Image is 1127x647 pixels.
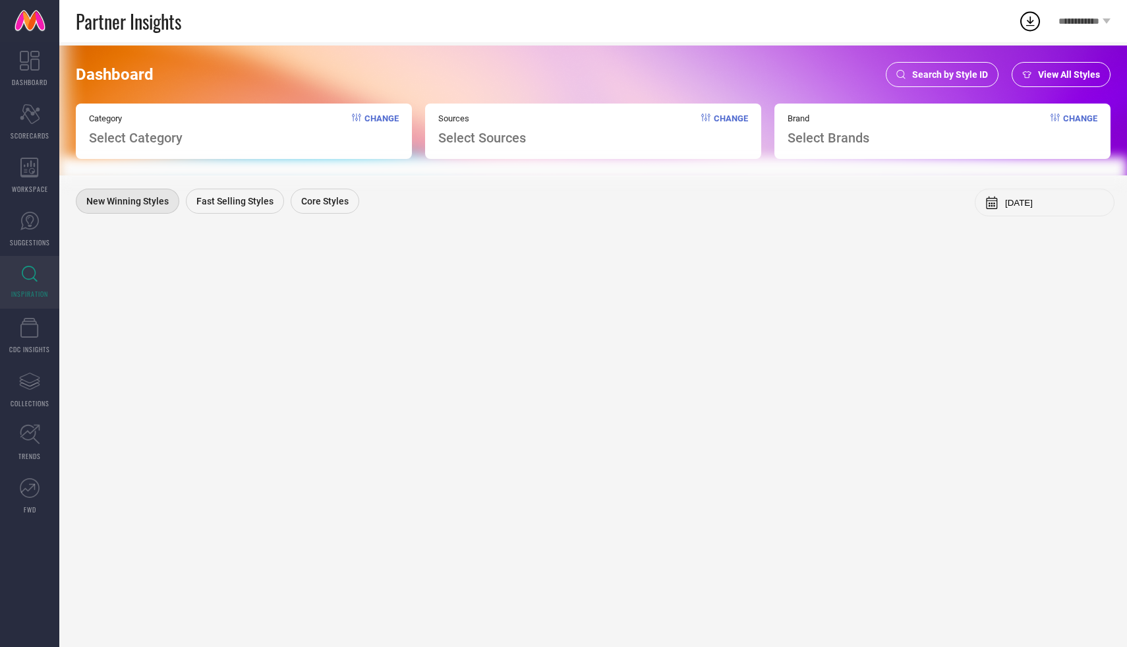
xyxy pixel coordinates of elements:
span: Fast Selling Styles [196,196,274,206]
span: INSPIRATION [11,289,48,299]
span: Category [89,113,183,123]
span: Change [1063,113,1097,146]
span: CDC INSIGHTS [9,344,50,354]
span: TRENDS [18,451,41,461]
span: WORKSPACE [12,184,48,194]
span: Search by Style ID [912,69,988,80]
span: Select Brands [788,130,869,146]
span: Change [714,113,748,146]
span: SCORECARDS [11,131,49,140]
span: Select Category [89,130,183,146]
span: Select Sources [438,130,526,146]
span: Partner Insights [76,8,181,35]
div: Open download list [1018,9,1042,33]
span: SUGGESTIONS [10,237,50,247]
span: COLLECTIONS [11,398,49,408]
span: View All Styles [1038,69,1100,80]
span: New Winning Styles [86,196,169,206]
span: DASHBOARD [12,77,47,87]
span: Sources [438,113,526,123]
span: Core Styles [301,196,349,206]
span: Change [364,113,399,146]
span: Brand [788,113,869,123]
span: Dashboard [76,65,154,84]
input: Select month [1005,198,1104,208]
span: FWD [24,505,36,514]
